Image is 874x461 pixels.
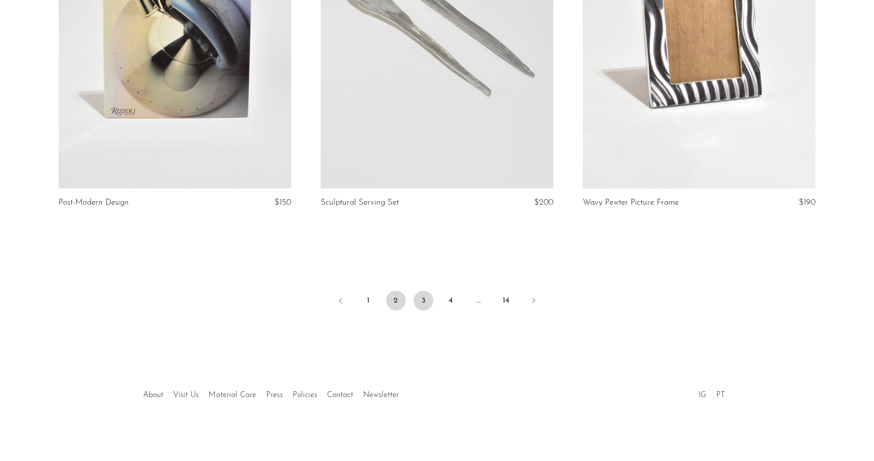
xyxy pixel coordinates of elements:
a: 1 [359,291,378,310]
a: Visit Us [173,391,199,399]
a: Sculptural Serving Set [321,198,399,207]
a: About [143,391,163,399]
a: Previous [331,291,351,312]
a: Contact [327,391,353,399]
a: Next [524,291,543,312]
span: 2 [386,291,406,310]
a: Policies [293,391,317,399]
a: 14 [496,291,516,310]
a: Wavy Pewter Picture Frame [583,198,679,207]
a: IG [698,391,706,399]
a: Material Care [209,391,256,399]
span: $150 [274,198,291,207]
span: $200 [534,198,553,207]
span: … [469,291,488,310]
ul: Social Medias [693,383,730,402]
a: PT [716,391,725,399]
a: 4 [441,291,461,310]
ul: Quick links [138,383,404,402]
span: $190 [799,198,815,207]
a: Press [266,391,283,399]
a: Post-Modern Design [59,198,129,207]
a: 3 [414,291,433,310]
